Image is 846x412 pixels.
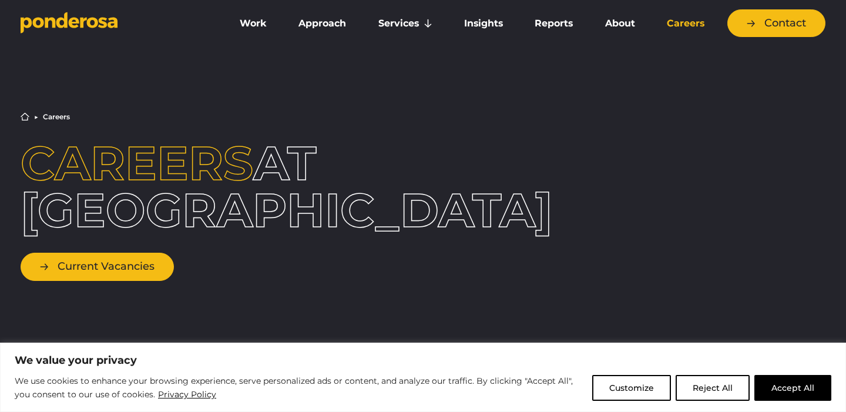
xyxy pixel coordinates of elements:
a: Privacy Policy [157,387,217,401]
p: We value your privacy [15,353,831,367]
a: Insights [451,11,516,36]
button: Reject All [676,375,750,401]
a: Approach [285,11,360,36]
a: Current Vacancies [21,253,174,280]
a: Go to homepage [21,12,209,35]
p: We use cookies to enhance your browsing experience, serve personalized ads or content, and analyz... [15,374,583,402]
a: Services [365,11,446,36]
a: Careers [653,11,718,36]
a: Work [226,11,280,36]
button: Customize [592,375,671,401]
button: Accept All [754,375,831,401]
span: Careers [21,135,253,192]
h1: at [GEOGRAPHIC_DATA] [21,140,345,234]
li: ▶︎ [34,113,38,120]
a: Reports [521,11,586,36]
a: About [591,11,648,36]
a: Home [21,112,29,121]
li: Careers [43,113,70,120]
a: Contact [727,9,825,37]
